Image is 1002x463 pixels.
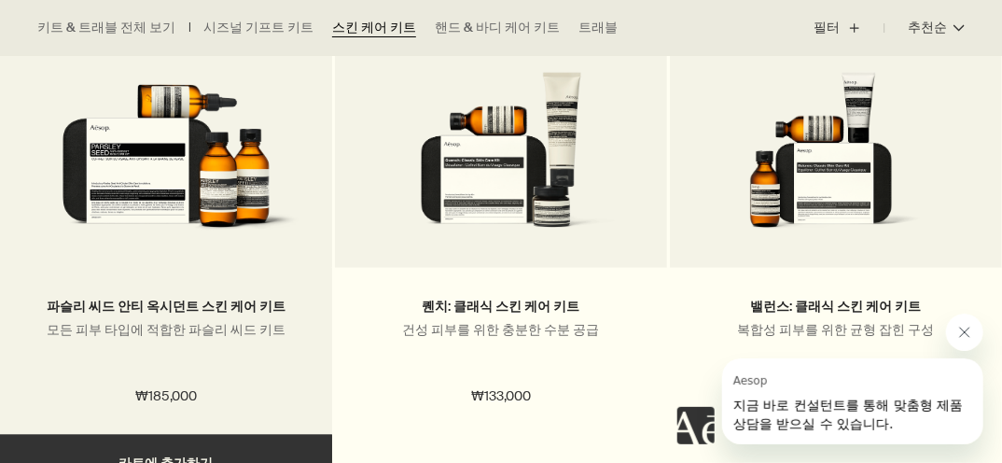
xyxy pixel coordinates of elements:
[677,314,983,444] div: Aesop님의 말: "지금 바로 컨설턴트를 통해 맞춤형 제품 상담을 받으실 수 있습니다.". 대화를 계속하려면 메시징 창을 엽니다.
[884,6,965,50] button: 추천순
[751,298,922,316] a: 밸런스: 클래식 스킨 케어 키트
[47,298,285,316] a: 파슬리 씨드 안티 옥시던트 스킨 케어 키트
[677,407,715,444] iframe: 내용 없음
[363,72,639,240] img: Quench Kit
[37,19,175,37] a: 키트 & 트래블 전체 보기
[423,298,580,316] a: 퀜치: 클래식 스킨 케어 키트
[698,72,974,240] img: Image of Aesop Balance Classic Skin Kit
[722,358,983,444] iframe: Aesop의 메시지
[363,321,639,339] p: 건성 피부를 위한 충분한 수분 공급
[135,386,197,408] span: ₩185,000
[814,6,884,50] button: 필터
[435,19,560,37] a: 핸드 & 바디 케어 키트
[28,321,304,339] p: 모든 피부 타입에 적합한 파슬리 씨드 키트
[332,19,416,37] a: 스킨 케어 키트
[946,314,983,351] iframe: Aesop의 메시지 닫기
[578,19,618,37] a: 트래블
[28,72,304,240] img: Kit container along with three Parsley Seed products
[203,19,313,37] a: 시즈널 기프트 키트
[471,386,531,408] span: ₩133,000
